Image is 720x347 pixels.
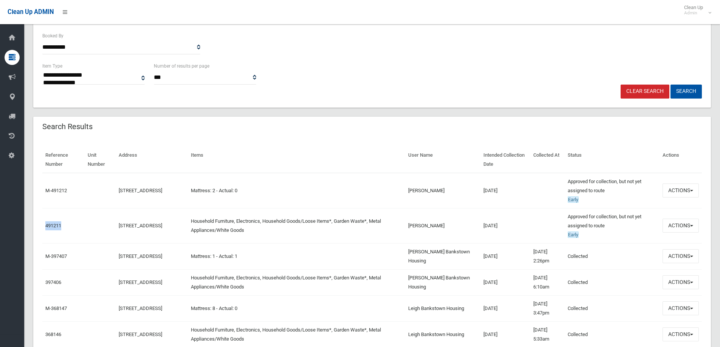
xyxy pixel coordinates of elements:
td: [PERSON_NAME] [405,208,480,243]
td: [PERSON_NAME] Bankstown Housing [405,243,480,269]
button: Actions [663,184,699,197]
td: Household Furniture, Electronics, Household Goods/Loose Items*, Garden Waste*, Metal Appliances/W... [188,269,405,295]
td: [DATE] [480,269,531,295]
label: Item Type [42,62,62,70]
td: [DATE] [480,243,531,269]
td: Mattress: 1 - Actual: 1 [188,243,405,269]
label: Number of results per page [154,62,209,70]
td: [DATE] 3:47pm [530,295,565,321]
th: Items [188,147,405,173]
button: Actions [663,219,699,233]
button: Actions [663,275,699,289]
a: M-368147 [45,305,67,311]
td: [PERSON_NAME] Bankstown Housing [405,269,480,295]
td: Collected [565,269,660,295]
th: Intended Collection Date [480,147,531,173]
a: [STREET_ADDRESS] [119,305,162,311]
td: Household Furniture, Electronics, Household Goods/Loose Items*, Garden Waste*, Metal Appliances/W... [188,208,405,243]
td: [DATE] [480,208,531,243]
a: M-397407 [45,253,67,259]
a: [STREET_ADDRESS] [119,253,162,259]
a: Clear Search [621,85,669,99]
span: Early [568,196,579,203]
th: User Name [405,147,480,173]
td: [PERSON_NAME] [405,173,480,208]
header: Search Results [33,119,102,134]
td: [DATE] [480,173,531,208]
td: Collected [565,243,660,269]
a: 491211 [45,223,61,228]
a: [STREET_ADDRESS] [119,279,162,285]
a: [STREET_ADDRESS] [119,332,162,337]
button: Actions [663,327,699,341]
label: Booked By [42,32,63,40]
th: Collected At [530,147,565,173]
td: Approved for collection, but not yet assigned to route [565,173,660,208]
td: [DATE] [480,295,531,321]
a: [STREET_ADDRESS] [119,188,162,193]
td: Leigh Bankstown Housing [405,295,480,321]
th: Actions [660,147,702,173]
a: [STREET_ADDRESS] [119,223,162,228]
td: Mattress: 2 - Actual: 0 [188,173,405,208]
button: Actions [663,249,699,263]
th: Address [116,147,188,173]
td: Approved for collection, but not yet assigned to route [565,208,660,243]
button: Actions [663,301,699,315]
td: [DATE] 2:26pm [530,243,565,269]
span: Early [568,231,579,238]
small: Admin [684,10,703,16]
button: Search [670,85,702,99]
a: 397406 [45,279,61,285]
span: Clean Up [680,5,711,16]
td: Collected [565,295,660,321]
a: 368146 [45,332,61,337]
th: Unit Number [85,147,115,173]
td: [DATE] 6:10am [530,269,565,295]
th: Status [565,147,660,173]
a: M-491212 [45,188,67,193]
td: Mattress: 8 - Actual: 0 [188,295,405,321]
span: Clean Up ADMIN [8,8,54,15]
th: Reference Number [42,147,85,173]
